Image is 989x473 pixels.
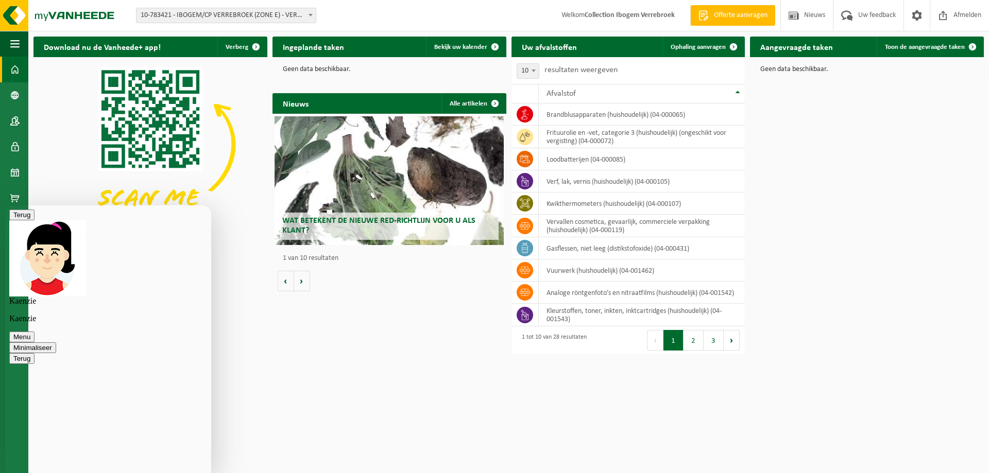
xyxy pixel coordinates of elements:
[539,215,745,237] td: vervallen cosmetica, gevaarlijk, commerciele verpakking (huishoudelijk) (04-000119)
[684,330,704,351] button: 2
[585,11,675,19] strong: Collection Ibogem Verrebroek
[663,330,684,351] button: 1
[539,304,745,326] td: kleurstoffen, toner, inkten, inktcartridges (huishoudelijk) (04-001543)
[272,37,354,57] h2: Ingeplande taken
[294,271,310,291] button: Volgende
[217,37,266,57] button: Verberg
[33,57,267,232] img: Download de VHEPlus App
[539,282,745,304] td: analoge röntgenfoto’s en nitraatfilms (huishoudelijk) (04-001542)
[275,116,504,245] a: Wat betekent de nieuwe RED-richtlijn voor u als klant?
[283,255,501,262] p: 1 van 10 resultaten
[885,44,965,50] span: Toon de aangevraagde taken
[272,93,319,113] h2: Nieuws
[282,217,475,235] span: Wat betekent de nieuwe RED-richtlijn voor u als klant?
[33,37,171,57] h2: Download nu de Vanheede+ app!
[750,37,843,57] h2: Aangevraagde taken
[5,205,211,473] iframe: chat widget
[544,66,618,74] label: resultaten weergeven
[517,63,539,79] span: 10
[539,126,745,148] td: frituurolie en -vet, categorie 3 (huishoudelijk) (ongeschikt voor vergisting) (04-000072)
[278,271,294,291] button: Vorige
[137,8,316,23] span: 10-783421 - IBOGEM/CP VERREBROEK (ZONE E) - VERREBROEK
[724,330,740,351] button: Next
[511,37,587,57] h2: Uw afvalstoffen
[547,90,576,98] span: Afvalstof
[434,44,487,50] span: Bekijk uw kalender
[283,66,496,73] p: Geen data beschikbaar.
[136,8,316,23] span: 10-783421 - IBOGEM/CP VERREBROEK (ZONE E) - VERREBROEK
[426,37,505,57] a: Bekijk uw kalender
[226,44,248,50] span: Verberg
[539,192,745,215] td: kwikthermometers (huishoudelijk) (04-000107)
[760,66,974,73] p: Geen data beschikbaar.
[647,330,663,351] button: Previous
[711,10,770,21] span: Offerte aanvragen
[517,64,539,78] span: 10
[704,330,724,351] button: 3
[441,93,505,114] a: Alle artikelen
[539,237,745,259] td: gasflessen, niet leeg (distikstofoxide) (04-000431)
[662,37,744,57] a: Ophaling aanvragen
[517,329,587,352] div: 1 tot 10 van 28 resultaten
[671,44,726,50] span: Ophaling aanvragen
[877,37,983,57] a: Toon de aangevraagde taken
[539,103,745,126] td: brandblusapparaten (huishoudelijk) (04-000065)
[690,5,775,26] a: Offerte aanvragen
[539,170,745,192] td: verf, lak, vernis (huishoudelijk) (04-000105)
[539,259,745,282] td: vuurwerk (huishoudelijk) (04-001462)
[539,148,745,170] td: loodbatterijen (04-000085)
